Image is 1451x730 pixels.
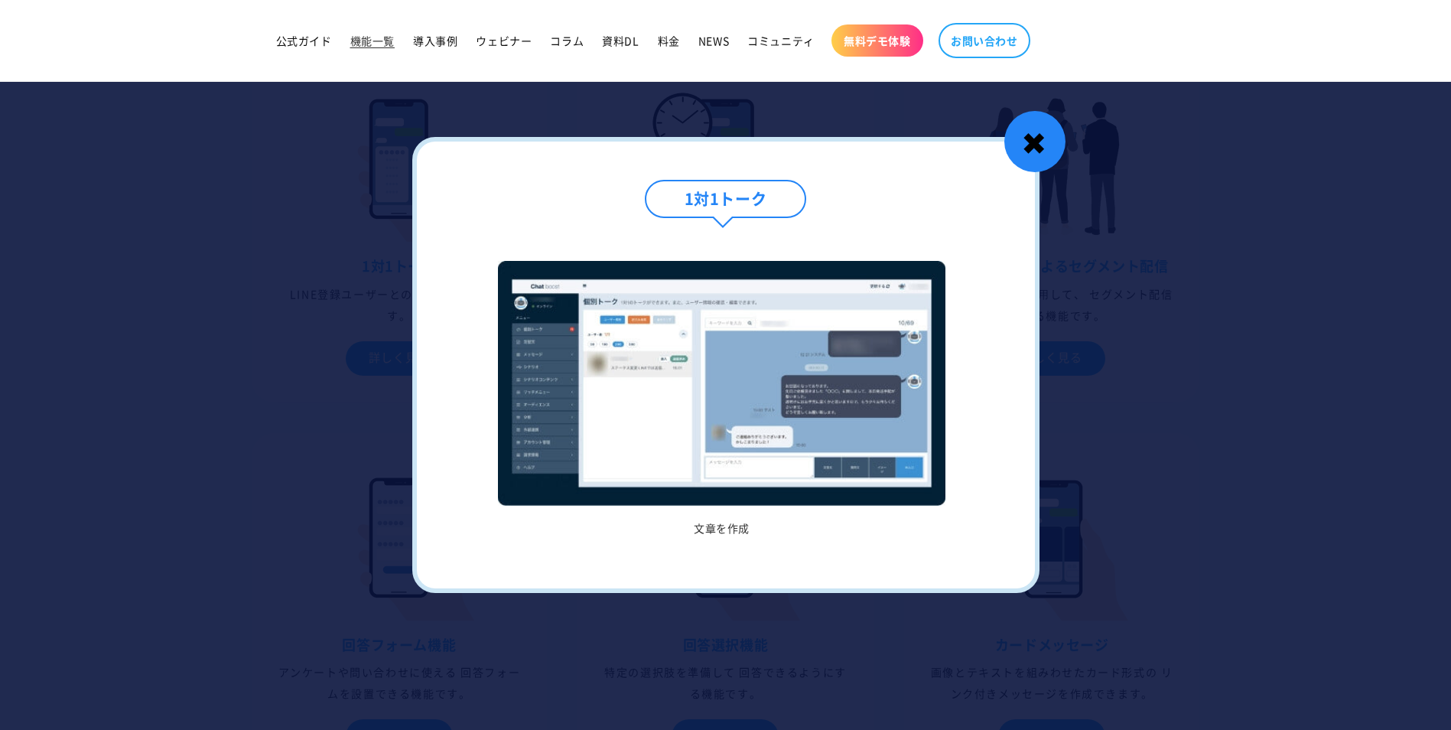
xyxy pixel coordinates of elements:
a: コラム [541,24,593,57]
a: コミュニティ [738,24,824,57]
a: 導入事例 [404,24,467,57]
span: 公式ガイド [276,34,332,47]
a: 公式ガイド [267,24,341,57]
span: 無料デモ体験 [844,34,911,47]
span: 導入事例 [413,34,457,47]
a: お問い合わせ [939,23,1030,58]
span: コミュニティ [747,34,815,47]
span: 資料DL [602,34,639,47]
a: 機能一覧 [341,24,404,57]
img: cs-4-1_d92e2b4e-3296-46e3-bd01-acc534acbefc_600x.jpg [498,261,945,506]
h5: 文章を作成 [470,521,974,535]
span: お問い合わせ [951,34,1018,47]
a: 資料DL [593,24,648,57]
a: ウェビナー [467,24,541,57]
a: 無料デモ体験 [831,24,923,57]
span: コラム [550,34,584,47]
div: ✖ [1004,111,1065,172]
span: NEWS [698,34,729,47]
a: NEWS [689,24,738,57]
span: 機能一覧 [350,34,395,47]
span: 料金 [658,34,680,47]
a: 料金 [649,24,689,57]
span: ウェビナー [476,34,532,47]
h4: 1対1トーク [645,180,807,218]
